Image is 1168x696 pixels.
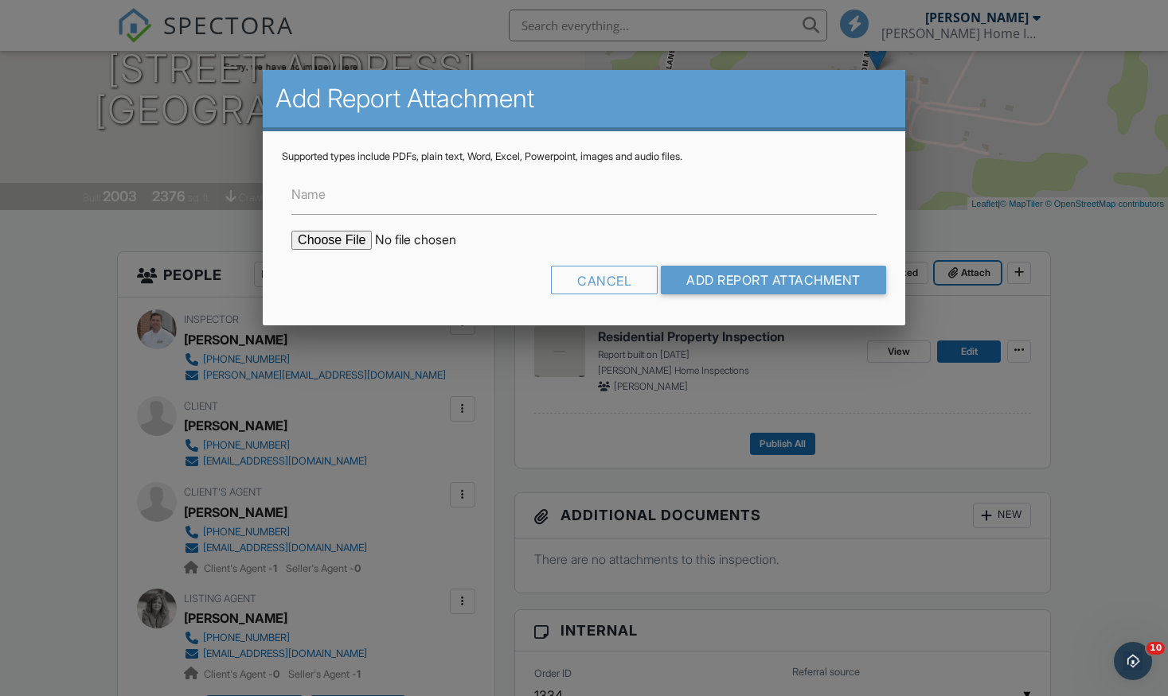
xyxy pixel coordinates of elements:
[1147,642,1165,655] span: 10
[291,185,326,203] label: Name
[282,150,886,163] div: Supported types include PDFs, plain text, Word, Excel, Powerpoint, images and audio files.
[1114,642,1152,680] iframe: Intercom live chat
[661,266,886,294] input: Add Report Attachment
[275,83,893,115] h2: Add Report Attachment
[551,266,658,294] div: Cancel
